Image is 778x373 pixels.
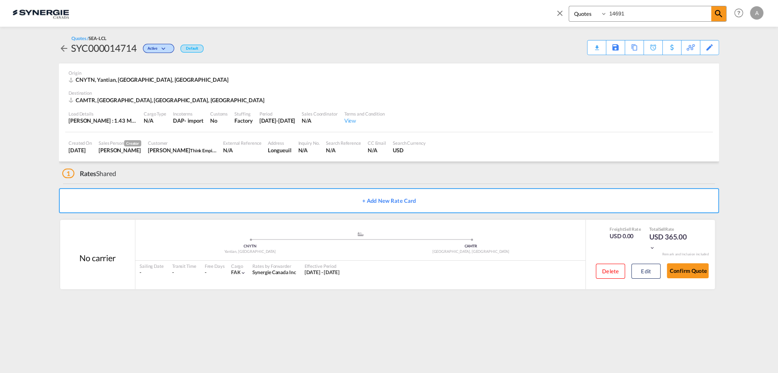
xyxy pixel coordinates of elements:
md-icon: icon-chevron-down [240,270,246,276]
div: Shared [62,169,116,178]
span: icon-magnify [711,6,726,21]
div: Transit Time [172,263,196,269]
div: Longueuil [268,146,291,154]
div: icon-arrow-left [59,41,71,55]
span: Rates [80,169,97,177]
div: Quotes /SEA-LCL [71,35,107,41]
div: Freight Rate [610,226,641,232]
span: [DATE] - [DATE] [305,269,340,275]
div: A [750,6,763,20]
div: Address [268,140,291,146]
md-icon: icon-chevron-down [649,245,655,251]
div: Synergie Canada Inc [252,269,296,276]
div: Customer [148,140,216,146]
div: Rates by Forwarder [252,263,296,269]
div: N/A [223,146,261,154]
div: Sales Person [99,140,141,146]
div: Cargo [231,263,247,269]
span: CNYTN, Yantian, [GEOGRAPHIC_DATA], [GEOGRAPHIC_DATA] [76,76,229,83]
span: Sell [659,227,666,232]
div: N/A [326,146,361,154]
div: Cargo Type [144,111,166,117]
div: USD 0.00 [610,232,641,240]
div: Created On [69,140,92,146]
span: Sell [624,227,631,232]
div: Destination [69,90,709,96]
div: Change Status Here [137,41,176,55]
div: Customs [210,111,228,117]
div: USD [393,146,426,154]
div: Quote PDF is not available at this time [592,40,602,48]
div: View [344,117,385,124]
div: Change Status Here [143,44,174,53]
div: Help [732,6,750,21]
md-icon: icon-chevron-down [160,47,170,51]
div: - [140,269,164,276]
span: Active [147,46,160,54]
div: 12 Sep 2025 - 30 Sep 2025 [305,269,340,276]
div: Yantian, [GEOGRAPHIC_DATA] [140,249,361,255]
div: [PERSON_NAME] : 1.43 MT | Volumetric Wt : 8.49 CBM | Chargeable Wt : 8.49 W/M [69,117,137,124]
div: N/A [368,146,386,154]
div: 30 Sep 2025 [259,117,295,124]
div: CNYTN [140,244,361,249]
div: CNYTN, Yantian, GD, Europe [69,76,231,83]
div: N/A [298,146,319,154]
div: Origin [69,70,709,76]
div: CAMTR [361,244,582,249]
button: Confirm Quote [667,263,709,278]
div: Search Currency [393,140,426,146]
md-icon: assets/icons/custom/ship-fill.svg [356,232,366,236]
div: [GEOGRAPHIC_DATA], [GEOGRAPHIC_DATA] [361,249,582,255]
div: Load Details [69,111,137,117]
span: SEA-LCL [89,35,106,41]
span: Help [732,6,746,20]
img: 1f56c880d42311ef80fc7dca854c8e59.png [13,4,69,23]
span: Think Empire [190,147,217,154]
button: + Add New Rate Card [59,188,719,213]
div: Inquiry No. [298,140,319,146]
span: Synergie Canada Inc [252,269,296,275]
div: 12 Sep 2025 [69,146,92,154]
div: - [172,269,196,276]
div: - import [184,117,203,124]
md-icon: icon-magnify [714,9,724,19]
div: Phil Grisé [148,146,216,154]
div: Sailing Date [140,263,164,269]
span: 1 [62,169,74,178]
span: icon-close [555,6,569,26]
div: Stuffing [234,111,252,117]
div: Save As Template [606,40,625,55]
div: CAMTR, Montreal, QC, Americas [69,96,267,104]
div: Factory Stuffing [234,117,252,124]
button: Delete [596,264,625,279]
div: Adriana Groposila [99,146,141,154]
input: Enter Quotation Number [607,6,711,21]
span: FAK [231,269,241,275]
div: Sales Coordinator [302,111,337,117]
md-icon: icon-arrow-left [59,43,69,53]
md-icon: icon-download [592,42,602,48]
div: SYC000014714 [71,41,137,55]
div: No carrier [79,252,116,264]
div: CC Email [368,140,386,146]
div: Search Reference [326,140,361,146]
div: Total Rate [649,226,691,232]
div: External Reference [223,140,261,146]
div: No [210,117,228,124]
div: Free Days [205,263,225,269]
div: DAP [173,117,184,124]
div: N/A [144,117,166,124]
div: Remark and Inclusion included [656,252,715,257]
div: Period [259,111,295,117]
div: N/A [302,117,337,124]
span: Creator [124,140,141,146]
div: USD 365.00 [649,232,691,252]
iframe: Chat [6,329,36,360]
div: Effective Period [305,263,340,269]
div: - [205,269,206,276]
div: Default [181,45,203,53]
md-icon: icon-close [555,8,564,18]
div: Incoterms [173,111,203,117]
